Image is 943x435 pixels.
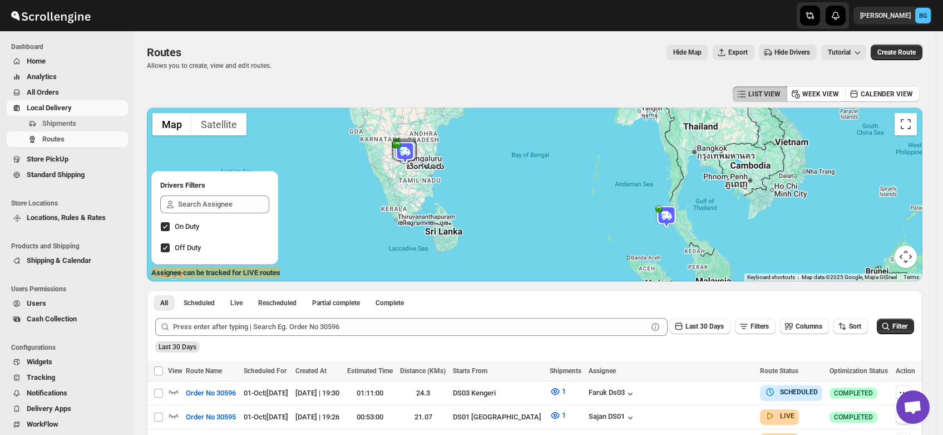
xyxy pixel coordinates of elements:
span: Analytics [27,72,57,81]
span: Local Delivery [27,104,72,112]
span: Order No 30596 [186,388,236,399]
span: Configurations [11,343,128,352]
span: Shipments [42,119,76,128]
span: On Duty [175,222,199,231]
button: Filter [877,319,914,334]
span: 1 [562,387,566,395]
span: Shipping & Calendar [27,256,91,265]
span: Shipments [550,367,581,375]
p: [PERSON_NAME] [860,11,911,20]
button: Map camera controls [895,246,917,268]
button: Create Route [871,45,922,60]
span: Route Name [186,367,222,375]
button: Tutorial [821,45,866,60]
img: Google [150,267,186,281]
span: Route Status [760,367,798,375]
button: Columns [780,319,829,334]
button: Hide Drivers [759,45,817,60]
div: Open chat [896,390,930,424]
span: CALENDER VIEW [861,90,913,99]
b: SCHEDULED [780,388,818,396]
button: 1 [543,407,572,424]
span: Last 30 Days [685,322,724,330]
span: COMPLETED [834,389,873,398]
span: Partial complete [312,299,360,307]
h2: Drivers Filters [160,180,269,191]
span: WorkFlow [27,420,58,428]
button: Order No 30595 [179,408,243,426]
span: 01-Oct | [DATE] [244,389,288,397]
span: Store Locations [11,199,128,208]
button: Tracking [7,370,128,385]
div: 00:53:00 [347,412,393,423]
input: Search Assignee [178,195,269,213]
span: Store PickUp [27,155,68,163]
span: Widgets [27,358,52,366]
button: Shipping & Calendar [7,253,128,268]
button: Delivery Apps [7,401,128,417]
span: Distance (KMs) [400,367,446,375]
span: Optimization Status [830,367,888,375]
button: Routes [7,131,128,147]
span: Hide Drivers [774,48,810,57]
span: Home [27,57,46,65]
span: Standard Shipping [27,170,85,179]
button: CALENDER VIEW [845,86,920,102]
span: Hide Map [673,48,702,57]
p: Allows you to create, view and edit routes. [147,61,271,70]
span: Tracking [27,373,55,382]
button: SCHEDULED [764,387,818,398]
span: Users Permissions [11,285,128,294]
button: Export [713,45,754,60]
span: Scheduled For [244,367,287,375]
span: All [160,299,168,307]
button: LIST VIEW [733,86,787,102]
span: Cash Collection [27,315,77,323]
a: Open this area in Google Maps (opens a new window) [150,267,186,281]
span: Locations, Rules & Rates [27,213,106,222]
button: Widgets [7,354,128,370]
span: Columns [796,322,822,330]
span: Routes [147,46,181,59]
span: Sort [849,322,861,330]
button: User menu [853,7,932,25]
span: Last 30 Days [159,343,196,351]
span: 1 [562,411,566,419]
button: Show satellite imagery [191,113,246,135]
span: Complete [376,299,404,307]
span: Order No 30595 [186,412,236,423]
span: View [168,367,182,375]
button: All Orders [7,85,128,100]
button: Sort [833,319,868,334]
div: [DATE] | 19:26 [295,412,340,423]
button: WorkFlow [7,417,128,432]
span: Notifications [27,389,67,397]
button: Last 30 Days [670,319,730,334]
div: 21.07 [400,412,446,423]
button: Toggle fullscreen view [895,113,917,135]
button: Map action label [666,45,708,60]
span: Scheduled [184,299,215,307]
div: DS01 [GEOGRAPHIC_DATA] [453,412,543,423]
span: Dashboard [11,42,128,51]
img: ScrollEngine [9,2,92,30]
input: Press enter after typing | Search Eg. Order No 30596 [173,318,648,336]
span: Filters [751,322,769,330]
button: Notifications [7,385,128,401]
span: Created At [295,367,327,375]
button: Faruk Ds03 [589,388,636,399]
span: WEEK VIEW [802,90,839,99]
div: [DATE] | 19:30 [295,388,340,399]
span: Products and Shipping [11,242,128,251]
span: LIST VIEW [748,90,781,99]
button: Home [7,53,128,69]
div: 01:11:00 [347,388,393,399]
span: Delivery Apps [27,404,71,413]
button: Analytics [7,69,128,85]
span: Brajesh Giri [915,8,931,23]
span: Rescheduled [258,299,297,307]
div: 24.3 [400,388,446,399]
button: All routes [154,295,175,311]
button: LIVE [764,410,794,422]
